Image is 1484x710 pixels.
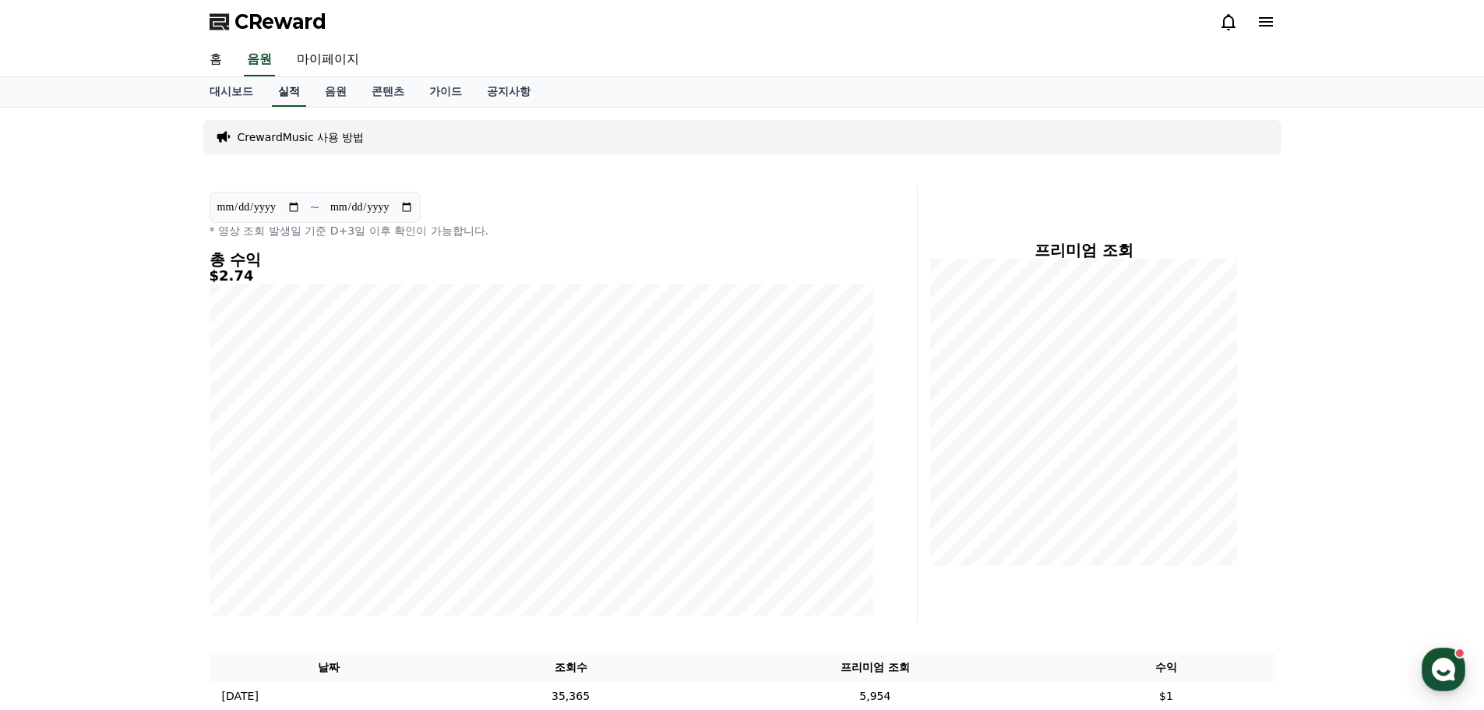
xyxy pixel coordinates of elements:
a: 마이페이지 [284,44,372,76]
h4: 프리미엄 조회 [930,242,1238,259]
p: ~ [310,198,320,217]
a: 음원 [312,77,359,107]
a: 대화 [103,494,201,533]
a: 설정 [201,494,299,533]
th: 수익 [1057,653,1274,682]
span: 설정 [241,517,259,530]
a: CrewardMusic 사용 방법 [238,129,365,145]
h5: $2.74 [210,268,873,284]
a: 실적 [272,77,306,107]
a: 공지사항 [474,77,543,107]
a: 음원 [244,44,275,76]
th: 날짜 [210,653,449,682]
span: 대화 [143,518,161,531]
a: 홈 [5,494,103,533]
a: 가이드 [417,77,474,107]
h4: 총 수익 [210,251,873,268]
span: CReward [234,9,326,34]
a: CReward [210,9,326,34]
p: [DATE] [222,688,259,705]
a: 홈 [197,44,234,76]
a: 콘텐츠 [359,77,417,107]
p: * 영상 조회 발생일 기준 D+3일 이후 확인이 가능합니다. [210,223,873,238]
a: 대시보드 [197,77,266,107]
th: 프리미엄 조회 [693,653,1057,682]
span: 홈 [49,517,58,530]
th: 조회수 [449,653,693,682]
